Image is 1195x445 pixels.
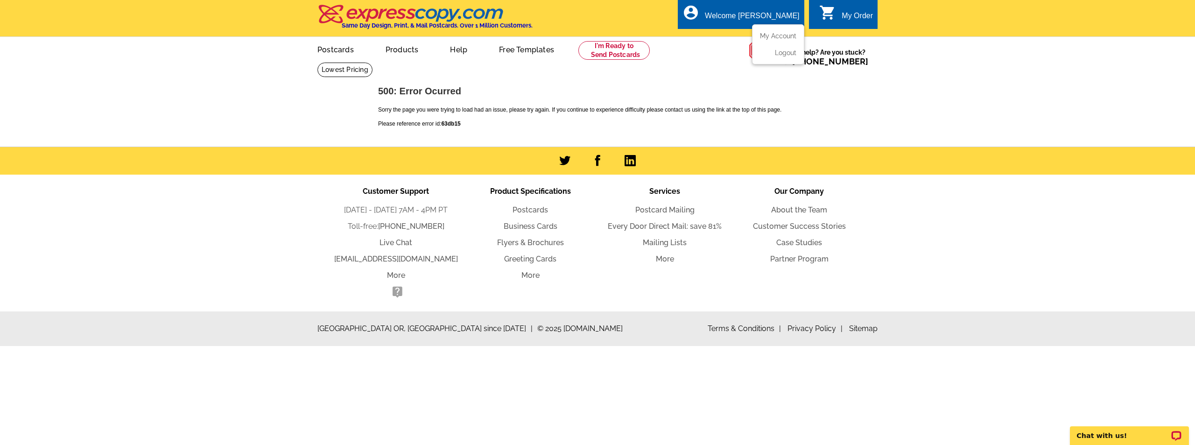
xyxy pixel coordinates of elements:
[635,205,695,214] a: Postcard Mailing
[656,254,674,263] a: More
[819,10,873,22] a: shopping_cart My Order
[749,37,776,64] img: help
[380,238,412,247] a: Live Chat
[705,12,799,25] div: Welcome [PERSON_NAME]
[753,222,846,231] a: Customer Success Stories
[708,324,781,333] a: Terms & Conditions
[490,187,571,196] span: Product Specifications
[342,22,533,29] h4: Same Day Design, Print, & Mail Postcards. Over 1 Million Customers.
[787,324,843,333] a: Privacy Policy
[770,254,829,263] a: Partner Program
[329,221,463,232] li: Toll-free:
[435,38,482,60] a: Help
[819,4,836,21] i: shopping_cart
[378,222,444,231] a: [PHONE_NUMBER]
[537,323,623,334] span: © 2025 [DOMAIN_NAME]
[371,38,434,60] a: Products
[682,4,699,21] i: account_circle
[774,187,824,196] span: Our Company
[521,271,540,280] a: More
[302,38,369,60] a: Postcards
[649,187,680,196] span: Services
[849,324,878,333] a: Sitemap
[842,12,873,25] div: My Order
[504,222,557,231] a: Business Cards
[378,106,817,114] p: Sorry the page you were trying to load had an issue, please try again. If you continue to experie...
[513,205,548,214] a: Postcards
[776,48,873,66] span: Need help? Are you stuck?
[776,238,822,247] a: Case Studies
[387,271,405,280] a: More
[329,205,463,216] li: [DATE] - [DATE] 7AM - 4PM PT
[441,120,460,127] b: 63db15
[760,32,796,40] a: My Account
[643,238,687,247] a: Mailing Lists
[378,86,817,96] h1: 500: Error Ocurred
[1064,416,1195,445] iframe: LiveChat chat widget
[497,238,564,247] a: Flyers & Brochures
[771,205,827,214] a: About the Team
[317,11,533,29] a: Same Day Design, Print, & Mail Postcards. Over 1 Million Customers.
[775,49,796,57] a: Logout
[363,187,429,196] span: Customer Support
[504,254,556,263] a: Greeting Cards
[776,57,868,66] span: Call
[334,254,458,263] a: [EMAIL_ADDRESS][DOMAIN_NAME]
[378,120,817,128] p: Please reference error id:
[792,57,868,66] a: [PHONE_NUMBER]
[317,323,533,334] span: [GEOGRAPHIC_DATA] OR, [GEOGRAPHIC_DATA] since [DATE]
[484,38,569,60] a: Free Templates
[608,222,722,231] a: Every Door Direct Mail: save 81%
